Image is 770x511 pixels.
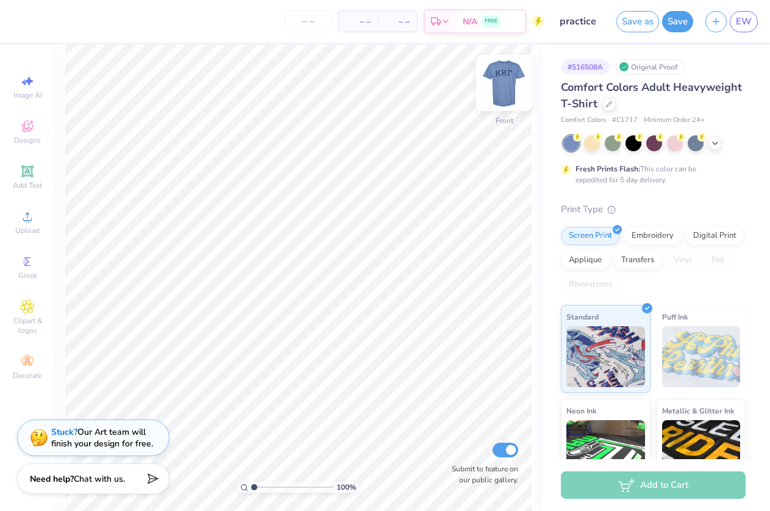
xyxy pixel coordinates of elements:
span: Decorate [13,371,42,381]
span: Greek [18,271,37,281]
button: Save as [616,11,659,32]
span: 100 % [337,482,356,493]
span: – – [385,15,410,28]
input: – – [285,10,332,32]
span: N/A [463,15,477,28]
span: Designs [14,135,41,145]
div: Original Proof [616,59,684,74]
img: Standard [566,326,645,387]
span: Comfort Colors [561,115,606,126]
span: Minimum Order: 24 + [644,115,705,126]
span: Neon Ink [566,404,596,417]
span: Comfort Colors Adult Heavyweight T-Shirt [561,80,742,111]
div: Transfers [613,251,662,270]
div: Applique [561,251,610,270]
div: Print Type [561,202,746,216]
strong: Fresh Prints Flash: [576,164,640,174]
div: This color can be expedited for 5 day delivery. [576,163,725,185]
span: Add Text [13,180,42,190]
div: Screen Print [561,227,620,245]
strong: Stuck? [51,426,77,438]
span: Chat with us. [74,473,125,485]
span: Clipart & logos [6,316,49,335]
span: FREE [485,17,497,26]
a: EW [730,11,758,32]
img: Puff Ink [662,326,741,387]
strong: Need help? [30,473,74,485]
div: Embroidery [624,227,682,245]
label: Submit to feature on our public gallery. [445,463,518,485]
input: Untitled Design [551,9,610,34]
img: Neon Ink [566,420,645,481]
span: Image AI [13,90,42,100]
img: Metallic & Glitter Ink [662,420,741,481]
div: Vinyl [666,251,700,270]
img: Front [480,59,529,107]
span: Metallic & Glitter Ink [662,404,734,417]
button: Save [662,11,693,32]
div: # 516508A [561,59,610,74]
span: Standard [566,310,599,323]
div: Our Art team will finish your design for free. [51,426,153,449]
span: – – [346,15,371,28]
div: Digital Print [685,227,744,245]
div: Front [496,115,513,126]
div: Rhinestones [561,276,620,294]
span: # C1717 [612,115,638,126]
div: Foil [704,251,732,270]
span: Upload [15,226,40,235]
span: Puff Ink [662,310,688,323]
span: EW [736,15,752,29]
